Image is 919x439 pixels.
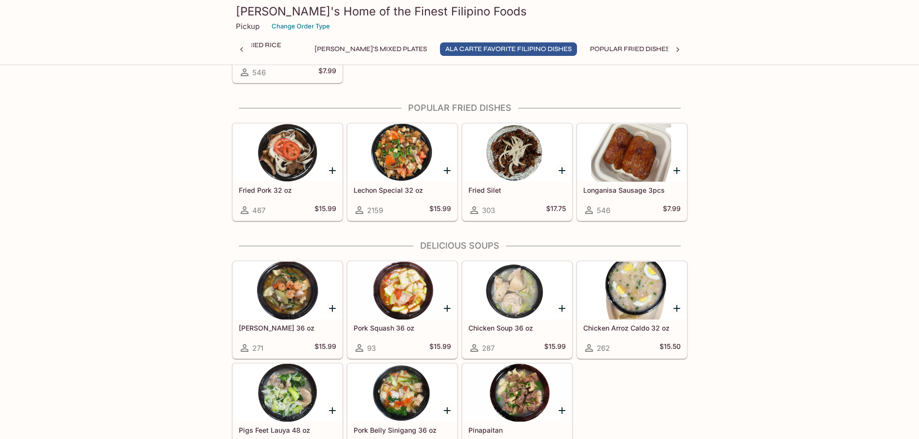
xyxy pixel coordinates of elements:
div: Chicken Soup 36 oz [463,262,572,319]
h5: $15.50 [659,342,681,354]
h5: Fried Pork 32 oz [239,186,336,194]
a: Lechon Special 32 oz2159$15.99 [347,123,457,221]
a: Pork Squash 36 oz93$15.99 [347,261,457,359]
h5: Pinapaitan [468,426,566,434]
span: 303 [482,206,495,215]
h5: $15.99 [544,342,566,354]
span: 2159 [367,206,383,215]
div: Fried Silet [463,124,572,182]
button: Add Fried Pork 32 oz [327,164,339,176]
div: Pork Squash 36 oz [348,262,457,319]
h5: $7.99 [318,67,336,78]
a: Chicken Soup 36 oz287$15.99 [462,261,572,359]
div: Pork Belly Sinigang 36 oz [348,364,457,422]
button: Change Order Type [267,19,334,34]
h5: $15.99 [429,342,451,354]
button: Add Fried Silet [556,164,568,176]
div: Pinapaitan [463,364,572,422]
div: Lechon Special 32 oz [348,124,457,182]
button: Popular Fried Dishes [585,42,675,56]
button: [PERSON_NAME]'s Mixed Plates [309,42,432,56]
h5: Longanisa Sausage 3pcs [583,186,681,194]
div: Fried Pork 32 oz [233,124,342,182]
button: Add Pinapaitan [556,404,568,416]
span: 287 [482,344,494,353]
h5: Chicken Soup 36 oz [468,324,566,332]
button: Add Chicken Arroz Caldo 32 oz [671,302,683,314]
span: 467 [252,206,265,215]
button: Add Pigs Feet Lauya 48 oz [327,404,339,416]
h5: $17.75 [546,204,566,216]
h5: $15.99 [429,204,451,216]
h5: $7.99 [663,204,681,216]
a: Fried Pork 32 oz467$15.99 [233,123,343,221]
h3: [PERSON_NAME]'s Home of the Finest Filipino Foods [236,4,684,19]
div: Pigs Feet Lauya 48 oz [233,364,342,422]
span: 262 [597,344,610,353]
span: 546 [597,206,610,215]
button: Add Pork Squash 36 oz [441,302,453,314]
h5: $15.99 [315,204,336,216]
button: Add Chicken Soup 36 oz [556,302,568,314]
span: 546 [252,68,266,77]
div: Longanisa Sausage 3pcs [577,124,686,182]
div: Sari Sari 36 oz [233,262,342,319]
button: Ala Carte Favorite Filipino Dishes [440,42,577,56]
button: Add Longanisa Sausage 3pcs [671,164,683,176]
span: 93 [367,344,376,353]
span: 271 [252,344,263,353]
a: [PERSON_NAME] 36 oz271$15.99 [233,261,343,359]
h5: Pork Squash 36 oz [354,324,451,332]
h5: $15.99 [315,342,336,354]
a: Fried Silet303$17.75 [462,123,572,221]
h5: Pork Belly Sinigang 36 oz [354,426,451,434]
button: Add Pork Belly Sinigang 36 oz [441,404,453,416]
h5: Fried Silet [468,186,566,194]
h5: Chicken Arroz Caldo 32 oz [583,324,681,332]
button: Add Sari Sari 36 oz [327,302,339,314]
a: Chicken Arroz Caldo 32 oz262$15.50 [577,261,687,359]
a: Longanisa Sausage 3pcs546$7.99 [577,123,687,221]
h4: Delicious Soups [232,240,687,251]
div: Chicken Arroz Caldo 32 oz [577,262,686,319]
h4: Popular Fried Dishes [232,103,687,113]
button: Add Lechon Special 32 oz [441,164,453,176]
h5: Lechon Special 32 oz [354,186,451,194]
p: Pickup [236,22,260,31]
h5: [PERSON_NAME] 36 oz [239,324,336,332]
h5: Pigs Feet Lauya 48 oz [239,426,336,434]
